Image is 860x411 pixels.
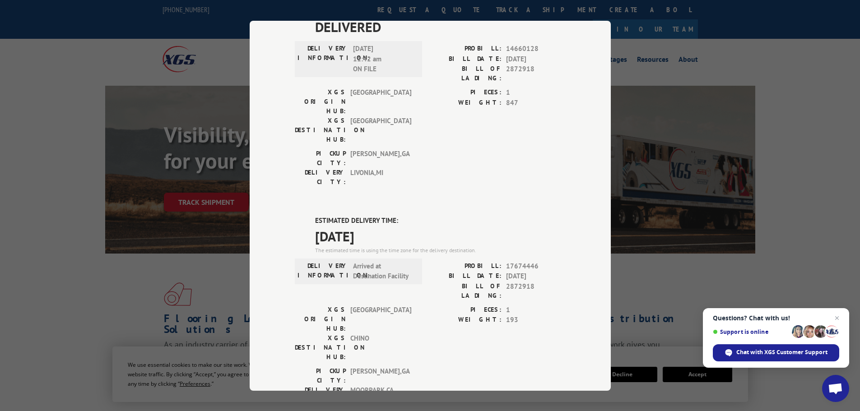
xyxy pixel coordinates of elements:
[430,271,502,282] label: BILL DATE:
[350,116,411,144] span: [GEOGRAPHIC_DATA]
[506,261,566,271] span: 17674446
[295,116,346,144] label: XGS DESTINATION HUB:
[430,88,502,98] label: PIECES:
[506,97,566,108] span: 847
[430,261,502,271] label: PROBILL:
[506,281,566,300] span: 2872918
[295,149,346,168] label: PICKUP CITY:
[350,305,411,333] span: [GEOGRAPHIC_DATA]
[295,333,346,361] label: XGS DESTINATION HUB:
[506,44,566,54] span: 14660128
[298,44,349,74] label: DELIVERY INFORMATION:
[350,88,411,116] span: [GEOGRAPHIC_DATA]
[430,54,502,64] label: BILL DATE:
[350,366,411,385] span: [PERSON_NAME] , GA
[350,168,411,187] span: LIVONIA , MI
[315,246,566,254] div: The estimated time is using the time zone for the delivery destination.
[430,315,502,325] label: WEIGHT:
[353,44,414,74] span: [DATE] 11:42 am ON FILE
[298,261,349,281] label: DELIVERY INFORMATION:
[315,216,566,226] label: ESTIMATED DELIVERY TIME:
[430,97,502,108] label: WEIGHT:
[315,17,566,37] span: DELIVERED
[430,64,502,83] label: BILL OF LADING:
[822,375,849,402] div: Open chat
[350,333,411,361] span: CHINO
[350,149,411,168] span: [PERSON_NAME] , GA
[506,64,566,83] span: 2872918
[832,313,842,323] span: Close chat
[506,54,566,64] span: [DATE]
[713,328,789,335] span: Support is online
[430,281,502,300] label: BILL OF LADING:
[506,88,566,98] span: 1
[350,385,411,404] span: MOORPARK , CA
[295,366,346,385] label: PICKUP CITY:
[295,385,346,404] label: DELIVERY CITY:
[315,226,566,246] span: [DATE]
[506,305,566,315] span: 1
[713,314,839,322] span: Questions? Chat with us!
[295,88,346,116] label: XGS ORIGIN HUB:
[506,315,566,325] span: 193
[295,168,346,187] label: DELIVERY CITY:
[736,348,827,356] span: Chat with XGS Customer Support
[430,44,502,54] label: PROBILL:
[295,305,346,333] label: XGS ORIGIN HUB:
[430,305,502,315] label: PIECES:
[353,261,414,281] span: Arrived at Destination Facility
[713,344,839,361] div: Chat with XGS Customer Support
[506,271,566,282] span: [DATE]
